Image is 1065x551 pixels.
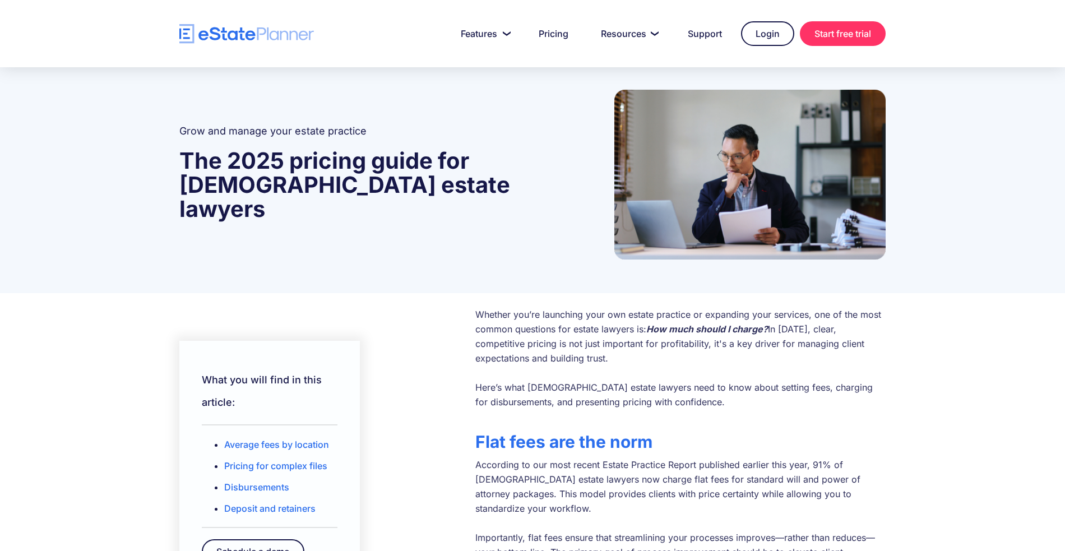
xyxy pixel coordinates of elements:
a: Deposit and retainers [224,503,316,514]
p: Whether you’re launching your own estate practice or expanding your services, one of the most com... [475,307,886,409]
a: Login [741,21,794,46]
a: Features [447,22,520,45]
a: Pricing for complex files [224,460,327,471]
a: Resources [587,22,669,45]
a: Support [674,22,735,45]
strong: The 2025 pricing guide for [DEMOGRAPHIC_DATA] estate lawyers [179,147,510,223]
a: Average fees by location [224,439,329,450]
em: How much should I charge? [646,323,768,335]
a: Start free trial [800,21,886,46]
a: Disbursements [224,481,289,493]
strong: Flat fees are the norm [475,432,652,452]
a: home [179,24,314,44]
h2: Grow and manage your estate practice [179,124,586,138]
h2: What you will find in this article: [202,369,337,414]
a: Pricing [525,22,582,45]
